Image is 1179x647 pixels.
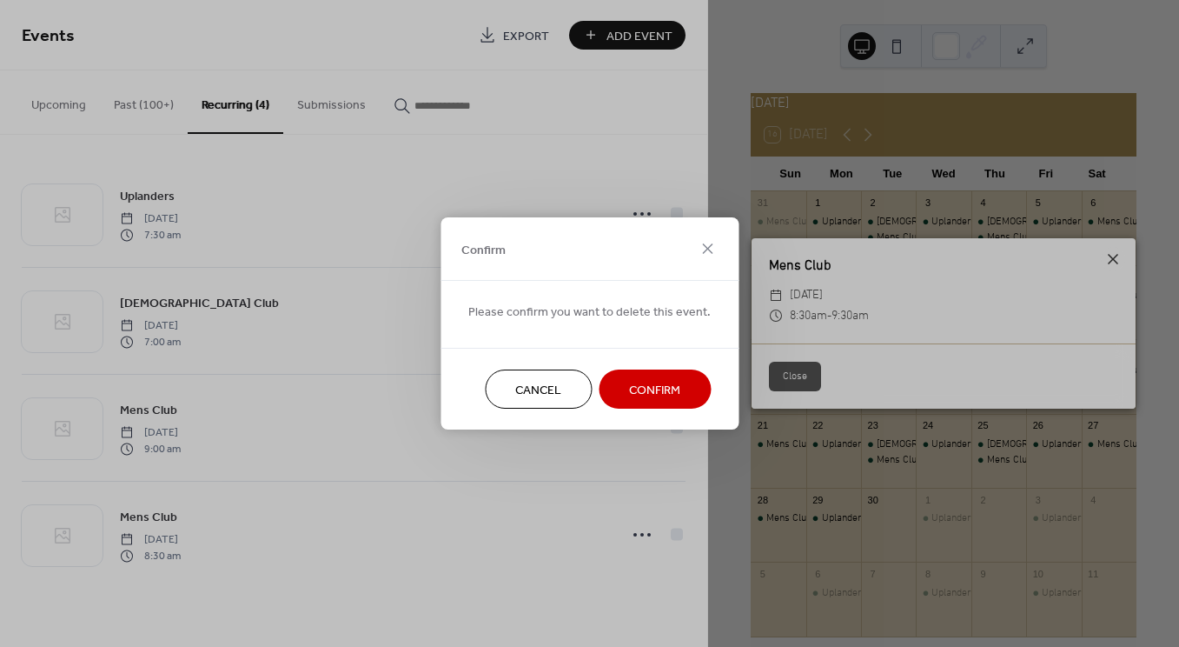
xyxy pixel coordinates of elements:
[629,382,680,400] span: Confirm
[515,382,561,400] span: Cancel
[461,241,506,259] span: Confirm
[468,303,711,322] span: Please confirm you want to delete this event.
[485,370,592,409] button: Cancel
[599,370,711,409] button: Confirm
